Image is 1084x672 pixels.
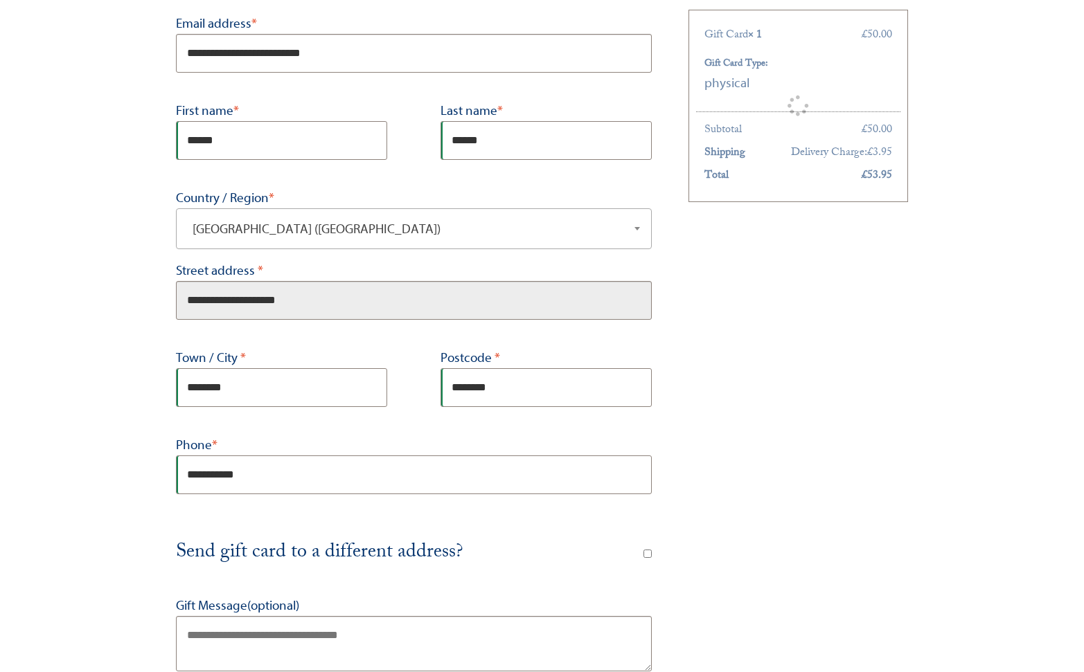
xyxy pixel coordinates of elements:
[176,595,652,616] label: Gift Message
[247,598,299,613] span: (optional)
[176,347,387,368] label: Town / City
[441,347,652,368] label: Postcode
[176,13,652,34] label: Email address
[441,100,652,121] label: Last name
[176,188,652,208] label: Country / Region
[176,536,463,570] span: Send gift card to a different address?
[176,435,652,455] label: Phone
[176,260,652,281] label: Street address
[187,219,641,239] span: United Kingdom (UK)
[643,550,652,558] input: Send gift card to a different address?
[176,208,652,249] span: Country / Region
[176,100,387,121] label: First name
